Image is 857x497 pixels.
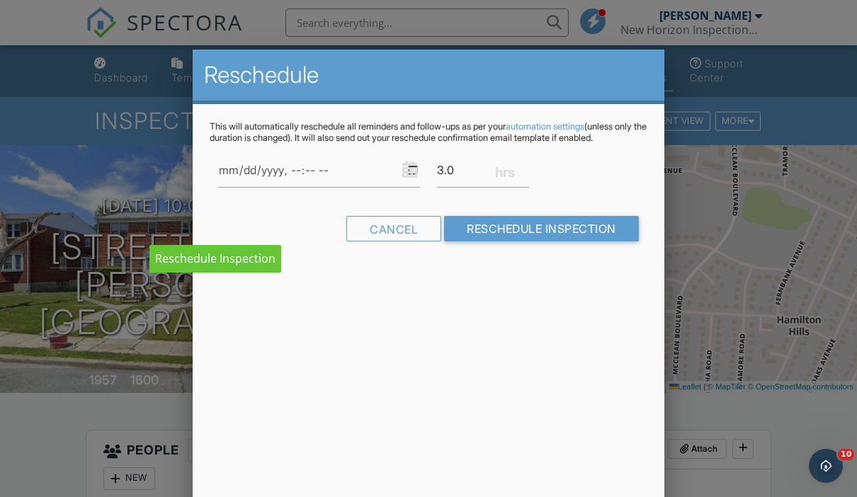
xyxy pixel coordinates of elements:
[210,121,647,144] p: This will automatically reschedule all reminders and follow-ups as per your (unless only the dura...
[838,449,854,460] span: 10
[204,61,653,89] h2: Reschedule
[506,121,584,132] a: automation settings
[444,216,639,241] input: Reschedule Inspection
[809,449,843,483] iframe: Intercom live chat
[346,216,441,241] div: Cancel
